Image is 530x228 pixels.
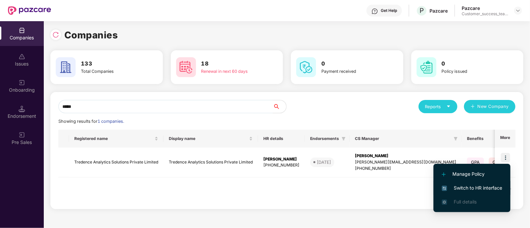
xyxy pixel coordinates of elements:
img: svg+xml;base64,PHN2ZyB4bWxucz0iaHR0cDovL3d3dy53My5vcmcvMjAwMC9zdmciIHdpZHRoPSIxNiIgaGVpZ2h0PSIxNi... [442,186,447,191]
div: Payment received [321,68,378,75]
div: Get Help [381,8,397,13]
span: 1 companies. [98,119,124,124]
img: svg+xml;base64,PHN2ZyB3aWR0aD0iMjAiIGhlaWdodD0iMjAiIHZpZXdCb3g9IjAgMCAyMCAyMCIgZmlsbD0ibm9uZSIgeG... [19,79,25,86]
div: Total Companies [81,68,138,75]
h3: 0 [442,60,499,68]
span: caret-down [446,104,451,109]
img: icon [501,153,510,162]
img: svg+xml;base64,PHN2ZyB4bWxucz0iaHR0cDovL3d3dy53My5vcmcvMjAwMC9zdmciIHdpZHRoPSIxMi4yMDEiIGhlaWdodD... [442,172,446,176]
span: search [273,104,286,109]
img: svg+xml;base64,PHN2ZyBpZD0iRHJvcGRvd24tMzJ4MzIiIHhtbG5zPSJodHRwOi8vd3d3LnczLm9yZy8yMDAwL3N2ZyIgd2... [515,8,521,13]
img: svg+xml;base64,PHN2ZyB4bWxucz0iaHR0cDovL3d3dy53My5vcmcvMjAwMC9zdmciIHdpZHRoPSI2MCIgaGVpZ2h0PSI2MC... [417,57,436,77]
div: [DATE] [317,159,331,165]
th: More [495,130,515,148]
button: plusNew Company [464,100,515,113]
div: [PHONE_NUMBER] [263,162,299,168]
span: Display name [169,136,248,141]
th: Registered name [69,130,164,148]
h3: 0 [321,60,378,68]
img: svg+xml;base64,PHN2ZyB3aWR0aD0iMTQuNSIgaGVpZ2h0PSIxNC41IiB2aWV3Qm94PSIwIDAgMTYgMTYiIGZpbGw9Im5vbm... [19,106,25,112]
img: svg+xml;base64,PHN2ZyBpZD0iQ29tcGFuaWVzIiB4bWxucz0iaHR0cDovL3d3dy53My5vcmcvMjAwMC9zdmciIHdpZHRoPS... [19,27,25,34]
div: [PERSON_NAME] [355,153,456,159]
div: Pazcare [430,8,448,14]
div: Customer_success_team_lead [462,11,508,17]
h3: 133 [81,60,138,68]
span: filter [454,137,458,141]
div: [PERSON_NAME] [263,156,299,162]
img: svg+xml;base64,PHN2ZyB4bWxucz0iaHR0cDovL3d3dy53My5vcmcvMjAwMC9zdmciIHdpZHRoPSI2MCIgaGVpZ2h0PSI2MC... [56,57,76,77]
h1: Companies [64,28,118,42]
span: New Company [478,103,509,110]
button: search [273,100,287,113]
span: Endorsements [310,136,339,141]
div: Reports [425,103,451,110]
span: Full details [454,199,477,205]
img: svg+xml;base64,PHN2ZyB4bWxucz0iaHR0cDovL3d3dy53My5vcmcvMjAwMC9zdmciIHdpZHRoPSI2MCIgaGVpZ2h0PSI2MC... [176,57,196,77]
span: Showing results for [58,119,124,124]
div: Policy issued [442,68,499,75]
th: HR details [258,130,305,148]
img: New Pazcare Logo [8,6,51,15]
img: svg+xml;base64,PHN2ZyB3aWR0aD0iMjAiIGhlaWdodD0iMjAiIHZpZXdCb3g9IjAgMCAyMCAyMCIgZmlsbD0ibm9uZSIgeG... [19,132,25,138]
img: svg+xml;base64,PHN2ZyB4bWxucz0iaHR0cDovL3d3dy53My5vcmcvMjAwMC9zdmciIHdpZHRoPSI2MCIgaGVpZ2h0PSI2MC... [296,57,316,77]
div: [PERSON_NAME][EMAIL_ADDRESS][DOMAIN_NAME] [355,159,456,165]
span: Manage Policy [442,170,502,178]
span: filter [340,135,347,143]
div: Pazcare [462,5,508,11]
span: P [420,7,424,15]
th: Display name [164,130,258,148]
td: Tredence Analytics Solutions Private Limited [69,148,164,177]
img: svg+xml;base64,PHN2ZyBpZD0iUmVsb2FkLTMyeDMyIiB4bWxucz0iaHR0cDovL3d3dy53My5vcmcvMjAwMC9zdmciIHdpZH... [52,31,59,38]
div: Renewal in next 60 days [201,68,258,75]
span: filter [342,137,346,141]
img: svg+xml;base64,PHN2ZyBpZD0iSGVscC0zMngzMiIgeG1sbnM9Imh0dHA6Ly93d3cudzMub3JnLzIwMDAvc3ZnIiB3aWR0aD... [371,8,378,15]
span: filter [452,135,459,143]
td: Tredence Analytics Solutions Private Limited [164,148,258,177]
div: [PHONE_NUMBER] [355,165,456,172]
span: Registered name [74,136,153,141]
img: svg+xml;base64,PHN2ZyBpZD0iSXNzdWVzX2Rpc2FibGVkIiB4bWxucz0iaHR0cDovL3d3dy53My5vcmcvMjAwMC9zdmciIH... [19,53,25,60]
h3: 18 [201,60,258,68]
span: GPA [467,158,484,167]
span: CS Manager [355,136,451,141]
span: plus [471,104,475,110]
img: svg+xml;base64,PHN2ZyB4bWxucz0iaHR0cDovL3d3dy53My5vcmcvMjAwMC9zdmciIHdpZHRoPSIxNi4zNjMiIGhlaWdodD... [442,200,447,205]
span: Switch to HR interface [442,184,502,192]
